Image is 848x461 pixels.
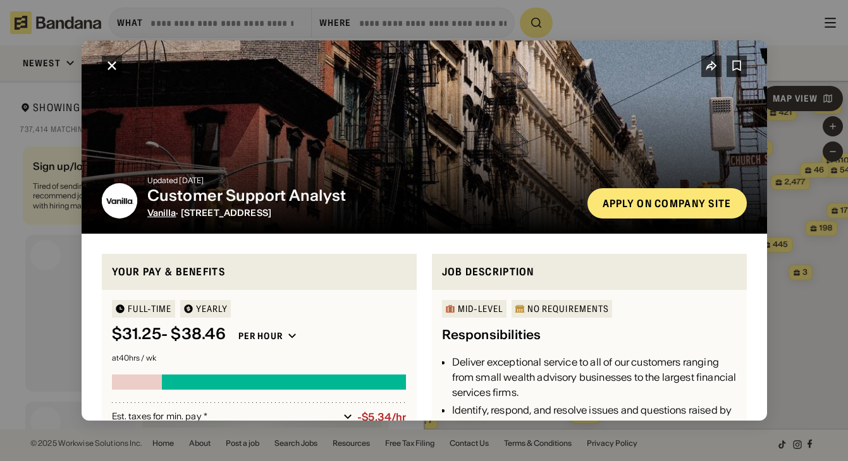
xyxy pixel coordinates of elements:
div: Apply on company site [603,198,732,208]
div: Responsibilities [442,325,541,344]
a: Vanilla [147,207,176,219]
div: $ 31.25 - $38.46 [112,325,226,344]
div: Full-time [128,304,172,313]
div: Deliver exceptional service to all of our customers ranging from small wealth advisory businesses... [452,354,737,400]
div: at 40 hrs / wk [112,354,407,362]
div: Identify, respond, and resolve issues and questions raised by Vanilla customers. [452,402,737,433]
div: Per hour [238,330,283,342]
div: Mid-Level [458,304,503,313]
div: YEARLY [196,304,228,313]
div: Job Description [442,264,737,280]
img: Vanilla logo [102,183,137,219]
div: No Requirements [527,304,610,313]
div: Customer Support Analyst [147,187,577,205]
div: Updated [DATE] [147,177,577,184]
div: Est. taxes for min. pay * [112,410,339,423]
div: · [STREET_ADDRESS] [147,208,577,219]
div: Your pay & benefits [112,264,407,280]
div: -$5.34/hr [357,411,406,423]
